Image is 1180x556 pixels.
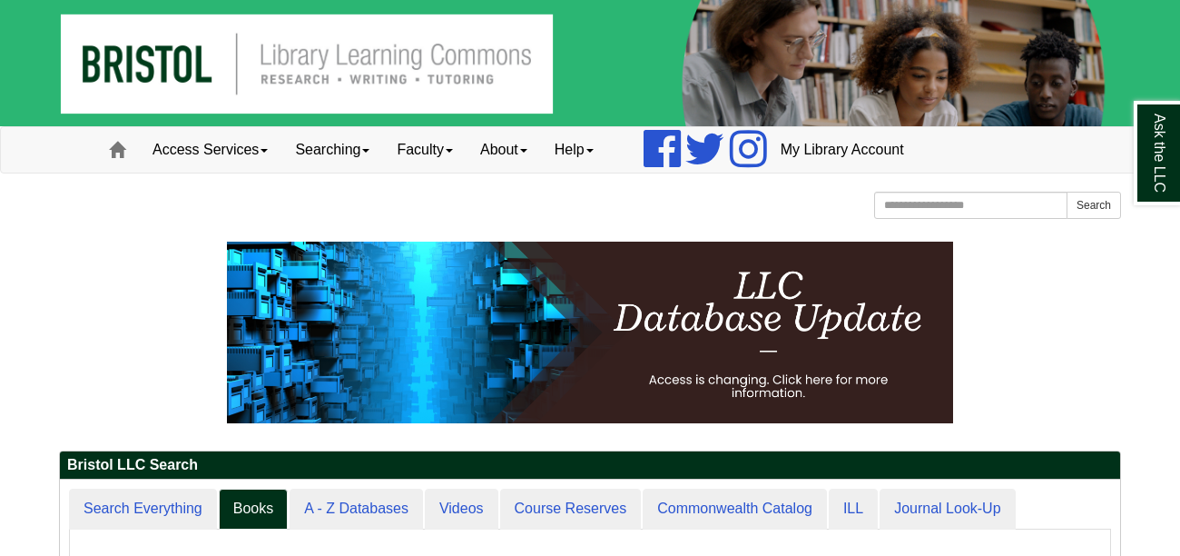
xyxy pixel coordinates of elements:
a: Searching [281,127,383,173]
a: Faculty [383,127,467,173]
img: HTML tutorial [227,242,953,423]
a: A - Z Databases [290,489,423,530]
a: My Library Account [767,127,918,173]
a: Course Reserves [500,489,642,530]
a: Journal Look-Up [880,489,1015,530]
a: ILL [829,489,878,530]
button: Search [1067,192,1121,219]
a: Help [541,127,607,173]
a: Access Services [139,127,281,173]
a: Videos [425,489,498,530]
a: Commonwealth Catalog [643,489,827,530]
a: Books [219,489,288,530]
a: About [467,127,541,173]
h2: Bristol LLC Search [60,452,1120,480]
a: Search Everything [69,489,217,530]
